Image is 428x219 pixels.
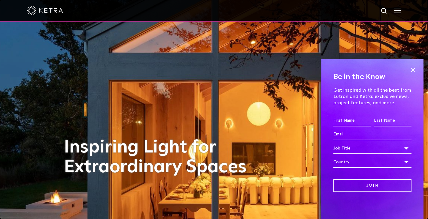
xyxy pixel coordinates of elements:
[333,143,411,154] div: Job Title
[374,115,411,126] input: Last Name
[333,115,371,126] input: First Name
[333,71,411,83] h4: Be in the Know
[64,138,259,177] h1: Inspiring Light for Extraordinary Spaces
[394,7,401,13] img: Hamburger%20Nav.svg
[381,7,388,15] img: search icon
[333,129,411,140] input: Email
[333,179,411,192] input: Join
[27,6,63,15] img: ketra-logo-2019-white
[333,87,411,106] p: Get inspired with all the best from Lutron and Ketra: exclusive news, project features, and more.
[333,156,411,168] div: Country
